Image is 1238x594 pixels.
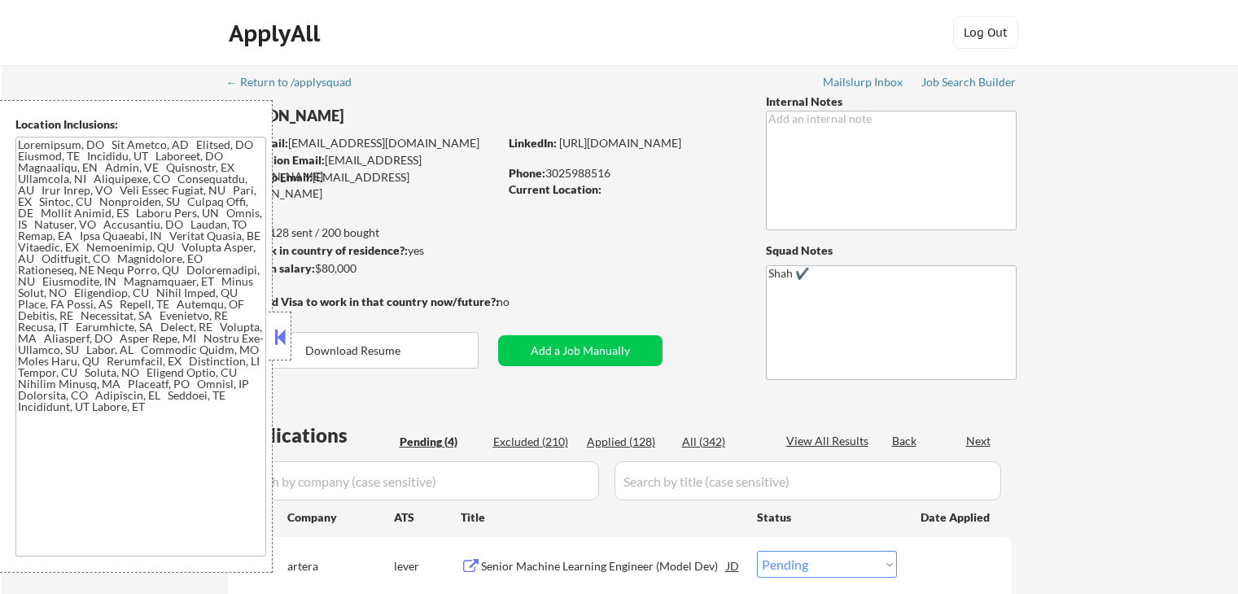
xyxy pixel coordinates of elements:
a: [URL][DOMAIN_NAME] [559,136,681,150]
div: View All Results [786,433,873,449]
strong: Can work in country of residence?: [227,243,408,257]
div: Company [287,509,394,526]
div: Internal Notes [766,94,1017,110]
div: Next [966,433,992,449]
a: Mailslurp Inbox [823,76,904,92]
input: Search by company (case sensitive) [233,461,599,500]
strong: Phone: [509,166,545,180]
div: [EMAIL_ADDRESS][DOMAIN_NAME] [229,152,498,184]
div: [PERSON_NAME] [228,106,562,126]
div: Location Inclusions: [15,116,266,133]
div: Mailslurp Inbox [823,76,904,88]
div: no [497,294,543,310]
strong: Current Location: [509,182,602,196]
a: ← Return to /applysquad [226,76,367,92]
div: Title [461,509,741,526]
div: Job Search Builder [921,76,1017,88]
div: All (342) [682,434,763,450]
strong: LinkedIn: [509,136,557,150]
div: Pending (4) [400,434,481,450]
div: Senior Machine Learning Engineer (Model Dev) [481,558,727,574]
div: [EMAIL_ADDRESS][DOMAIN_NAME] [228,169,498,201]
strong: Will need Visa to work in that country now/future?: [228,295,499,308]
a: Job Search Builder [921,76,1017,92]
div: Applied (128) [587,434,668,450]
div: Applications [233,426,394,445]
button: Download Resume [228,332,479,369]
div: lever [394,558,461,574]
div: JD [725,551,741,580]
div: artera [287,558,394,574]
div: Squad Notes [766,242,1017,259]
div: ATS [394,509,461,526]
div: 3025988516 [509,165,739,181]
div: Excluded (210) [493,434,575,450]
div: Back [892,433,918,449]
button: Add a Job Manually [498,335,663,366]
div: ← Return to /applysquad [226,76,367,88]
div: [EMAIL_ADDRESS][DOMAIN_NAME] [229,135,498,151]
input: Search by title (case sensitive) [615,461,1001,500]
div: $80,000 [227,260,498,277]
div: 128 sent / 200 bought [227,225,498,241]
div: Date Applied [921,509,992,526]
div: ApplyAll [229,20,325,47]
div: Status [757,502,897,531]
button: Log Out [953,16,1018,49]
div: yes [227,242,493,259]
